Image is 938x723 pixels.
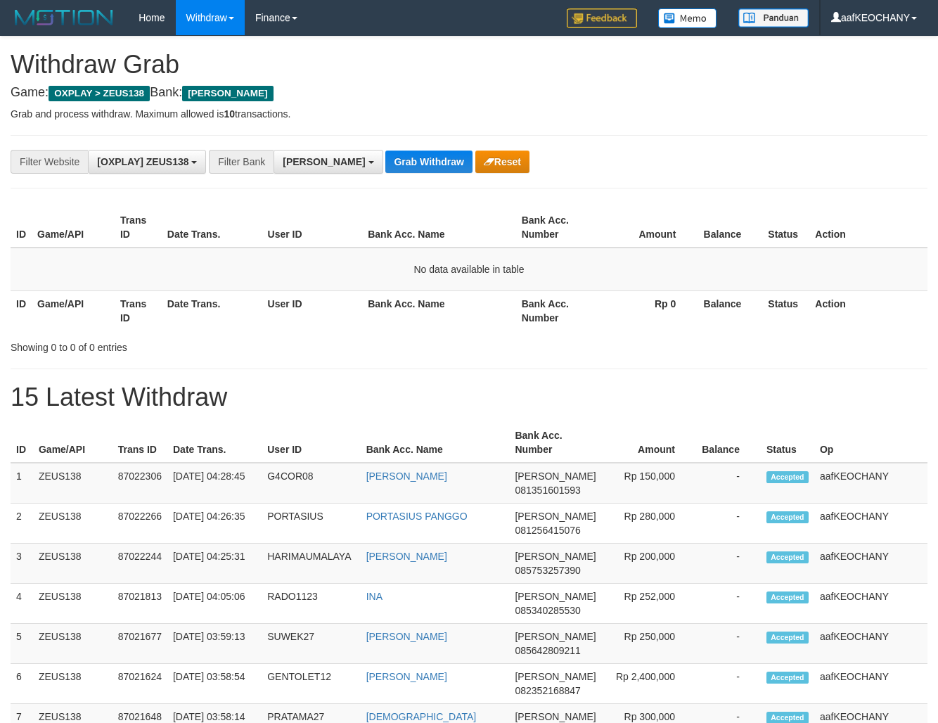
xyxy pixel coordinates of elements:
th: Date Trans. [167,423,262,463]
img: Button%20Memo.svg [658,8,717,28]
th: Bank Acc. Number [516,207,599,248]
td: Rp 200,000 [602,544,696,584]
td: ZEUS138 [33,463,113,504]
span: Copy 085340285530 to clipboard [515,605,580,616]
td: - [696,624,761,664]
td: ZEUS138 [33,664,113,704]
th: Status [762,290,809,331]
td: 87022266 [113,504,167,544]
th: Amount [602,423,696,463]
th: Trans ID [113,423,167,463]
span: [PERSON_NAME] [283,156,365,167]
td: PORTASIUS [262,504,360,544]
td: 3 [11,544,33,584]
th: Bank Acc. Name [362,290,515,331]
td: [DATE] 04:05:06 [167,584,262,624]
div: Filter Bank [209,150,274,174]
span: Copy 082352168847 to clipboard [515,685,580,696]
td: - [696,584,761,624]
span: [PERSON_NAME] [515,711,596,722]
th: Bank Acc. Number [509,423,601,463]
td: Rp 250,000 [602,624,696,664]
td: 87022306 [113,463,167,504]
td: [DATE] 04:28:45 [167,463,262,504]
th: User ID [262,207,363,248]
th: Date Trans. [162,207,262,248]
th: ID [11,207,32,248]
h4: Game: Bank: [11,86,927,100]
th: Action [809,207,927,248]
td: G4COR08 [262,463,360,504]
th: Status [762,207,809,248]
td: aafKEOCHANY [814,584,927,624]
td: 87022244 [113,544,167,584]
img: Feedback.jpg [567,8,637,28]
td: aafKEOCHANY [814,463,927,504]
td: aafKEOCHANY [814,504,927,544]
td: [DATE] 03:59:13 [167,624,262,664]
img: panduan.png [738,8,809,27]
td: HARIMAUMALAYA [262,544,360,584]
td: ZEUS138 [33,624,113,664]
td: Rp 2,400,000 [602,664,696,704]
button: [OXPLAY] ZEUS138 [88,150,206,174]
span: [PERSON_NAME] [515,591,596,602]
td: Rp 280,000 [602,504,696,544]
td: Rp 252,000 [602,584,696,624]
a: [DEMOGRAPHIC_DATA] [366,711,477,722]
th: Game/API [33,423,113,463]
span: [PERSON_NAME] [182,86,273,101]
img: MOTION_logo.png [11,7,117,28]
th: Bank Acc. Name [362,207,515,248]
td: ZEUS138 [33,584,113,624]
th: Trans ID [115,290,162,331]
span: [PERSON_NAME] [515,471,596,482]
th: Balance [696,423,761,463]
td: - [696,463,761,504]
span: [PERSON_NAME] [515,631,596,642]
th: ID [11,290,32,331]
a: [PERSON_NAME] [366,631,447,642]
td: [DATE] 04:26:35 [167,504,262,544]
td: 87021813 [113,584,167,624]
span: Accepted [766,632,809,644]
span: Copy 081351601593 to clipboard [515,485,580,496]
td: 1 [11,463,33,504]
span: [PERSON_NAME] [515,551,596,562]
td: 87021677 [113,624,167,664]
a: INA [366,591,383,602]
button: Reset [475,151,529,173]
th: Op [814,423,927,463]
th: User ID [262,423,360,463]
th: Balance [697,207,762,248]
strong: 10 [224,108,235,120]
span: Accepted [766,511,809,523]
th: Game/API [32,290,115,331]
span: Copy 085642809211 to clipboard [515,645,580,656]
th: Bank Acc. Number [516,290,599,331]
span: [PERSON_NAME] [515,671,596,682]
td: - [696,664,761,704]
th: ID [11,423,33,463]
td: 5 [11,624,33,664]
td: Rp 150,000 [602,463,696,504]
span: [PERSON_NAME] [515,511,596,522]
th: Action [809,290,927,331]
th: Rp 0 [599,290,698,331]
td: 4 [11,584,33,624]
span: Accepted [766,672,809,684]
span: [OXPLAY] ZEUS138 [97,156,188,167]
td: ZEUS138 [33,504,113,544]
td: 6 [11,664,33,704]
th: User ID [262,290,363,331]
th: Balance [697,290,762,331]
td: - [696,504,761,544]
a: PORTASIUS PANGGO [366,511,468,522]
td: [DATE] 03:58:54 [167,664,262,704]
p: Grab and process withdraw. Maximum allowed is transactions. [11,107,927,121]
div: Showing 0 to 0 of 0 entries [11,335,380,354]
td: GENTOLET12 [262,664,360,704]
td: aafKEOCHANY [814,544,927,584]
span: Accepted [766,551,809,563]
td: ZEUS138 [33,544,113,584]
